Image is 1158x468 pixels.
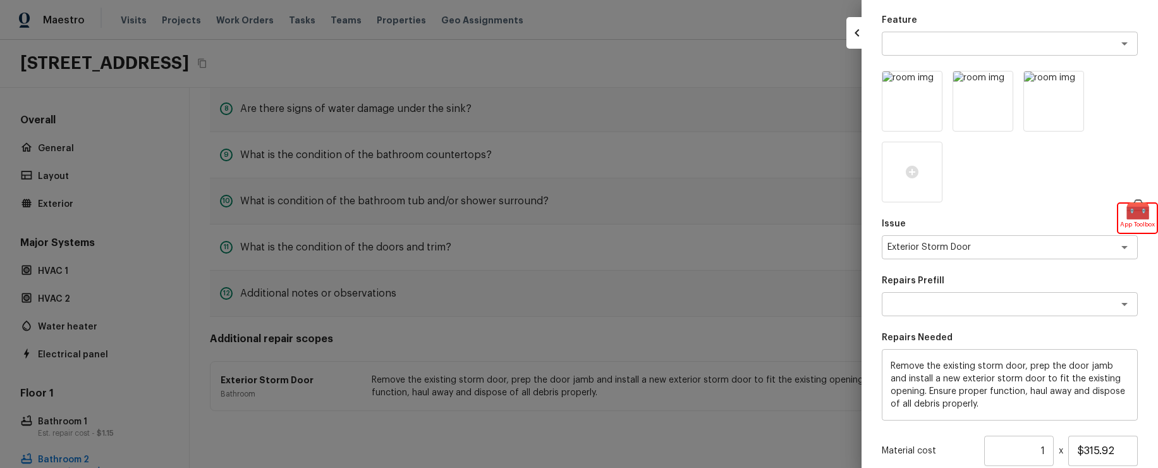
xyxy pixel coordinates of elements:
[1118,204,1157,216] span: 🧰
[1116,35,1133,52] button: Open
[887,241,1097,254] textarea: Exterior Storm Door
[882,14,1138,27] p: Feature
[1120,218,1155,231] span: App Toolbox
[882,436,1138,466] div: x
[882,331,1138,344] p: Repairs Needed
[882,218,1138,230] p: Issue
[1116,295,1133,313] button: Open
[953,71,1013,131] img: room img
[891,360,1129,410] textarea: Remove the existing storm door, prep the door jamb and install a new exterior storm door to fit t...
[1024,71,1083,131] img: room img
[882,274,1138,287] p: Repairs Prefill
[882,71,942,131] img: room img
[1116,238,1133,256] button: Open
[882,445,979,457] p: Material cost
